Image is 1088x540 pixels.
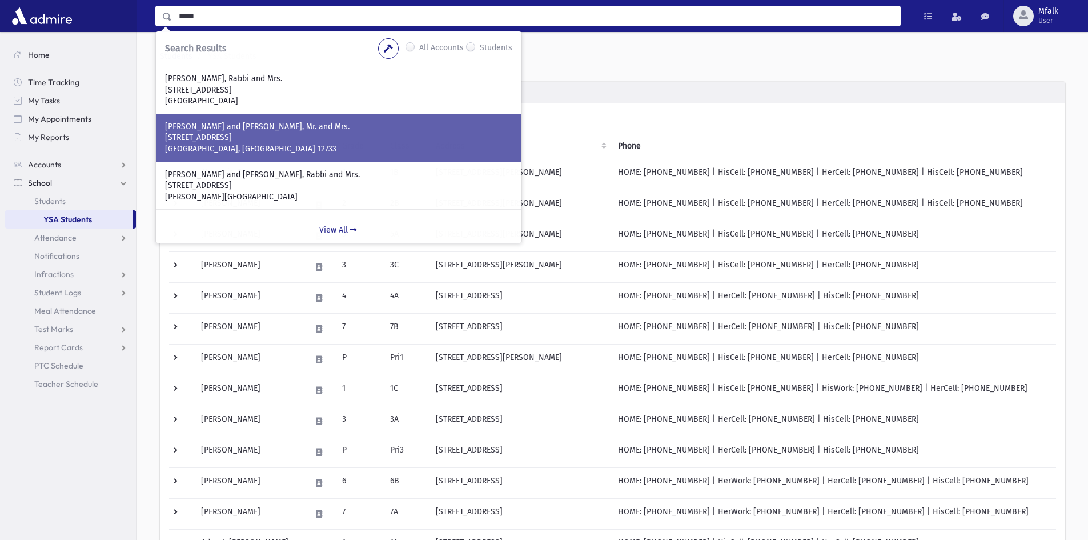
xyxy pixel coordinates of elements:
[34,342,83,353] span: Report Cards
[194,314,304,345] td: [PERSON_NAME]
[194,375,304,406] td: [PERSON_NAME]
[5,210,133,229] a: YSA Students
[28,159,61,170] span: Accounts
[611,221,1056,252] td: HOME: [PHONE_NUMBER] | HisCell: [PHONE_NUMBER] | HerCell: [PHONE_NUMBER]
[335,406,383,437] td: 3
[1038,7,1058,16] span: Mfalk
[5,229,136,247] a: Attendance
[335,375,383,406] td: 1
[429,345,611,375] td: [STREET_ADDRESS][PERSON_NAME]
[383,406,429,437] td: 3A
[611,283,1056,314] td: HOME: [PHONE_NUMBER] | HerCell: [PHONE_NUMBER] | HisCell: [PHONE_NUMBER]
[429,499,611,530] td: [STREET_ADDRESS]
[429,406,611,437] td: [STREET_ADDRESS]
[5,73,136,91] a: Time Tracking
[28,132,69,142] span: My Reports
[165,180,512,191] p: [STREET_ADDRESS]
[5,320,136,338] a: Test Marks
[34,196,66,206] span: Students
[194,499,304,530] td: [PERSON_NAME]
[335,468,383,499] td: 6
[5,357,136,375] a: PTC Schedule
[28,77,79,87] span: Time Tracking
[383,345,429,375] td: Pri1
[165,43,226,54] span: Search Results
[429,283,611,314] td: [STREET_ADDRESS]
[34,306,96,316] span: Meal Attendance
[34,269,74,279] span: Infractions
[5,128,136,146] a: My Reports
[28,114,91,124] span: My Appointments
[429,375,611,406] td: [STREET_ADDRESS]
[5,155,136,174] a: Accounts
[194,468,304,499] td: [PERSON_NAME]
[194,345,304,375] td: [PERSON_NAME]
[335,499,383,530] td: 7
[611,190,1056,221] td: HOME: [PHONE_NUMBER] | HisCell: [PHONE_NUMBER] | HerCell: [PHONE_NUMBER] | HisCell: [PHONE_NUMBER]
[611,252,1056,283] td: HOME: [PHONE_NUMBER] | HisCell: [PHONE_NUMBER] | HerCell: [PHONE_NUMBER]
[165,132,512,143] p: [STREET_ADDRESS]
[9,5,75,27] img: AdmirePro
[194,406,304,437] td: [PERSON_NAME]
[611,406,1056,437] td: HOME: [PHONE_NUMBER] | HerCell: [PHONE_NUMBER] | HisCell: [PHONE_NUMBER]
[172,6,900,26] input: Search
[5,91,136,110] a: My Tasks
[5,302,136,320] a: Meal Attendance
[611,133,1056,159] th: Phone
[383,468,429,499] td: 6B
[429,314,611,345] td: [STREET_ADDRESS]
[383,314,429,345] td: 7B
[5,265,136,283] a: Infractions
[383,252,429,283] td: 3C
[34,287,81,298] span: Student Logs
[383,499,429,530] td: 7A
[5,192,136,210] a: Students
[611,159,1056,190] td: HOME: [PHONE_NUMBER] | HisCell: [PHONE_NUMBER] | HerCell: [PHONE_NUMBER] | HisCell: [PHONE_NUMBER]
[383,437,429,468] td: Pri3
[429,252,611,283] td: [STREET_ADDRESS][PERSON_NAME]
[335,314,383,345] td: 7
[156,217,521,243] a: View All
[383,375,429,406] td: 1C
[335,345,383,375] td: P
[34,361,83,371] span: PTC Schedule
[194,283,304,314] td: [PERSON_NAME]
[5,110,136,128] a: My Appointments
[5,375,136,393] a: Teacher Schedule
[34,233,77,243] span: Attendance
[28,178,52,188] span: School
[5,46,136,64] a: Home
[611,314,1056,345] td: HOME: [PHONE_NUMBER] | HerCell: [PHONE_NUMBER] | HisCell: [PHONE_NUMBER]
[165,143,512,155] p: [GEOGRAPHIC_DATA], [GEOGRAPHIC_DATA] 12733
[429,468,611,499] td: [STREET_ADDRESS]
[335,437,383,468] td: P
[611,468,1056,499] td: HOME: [PHONE_NUMBER] | HerWork: [PHONE_NUMBER] | HerCell: [PHONE_NUMBER] | HisCell: [PHONE_NUMBER]
[165,85,512,96] p: [STREET_ADDRESS]
[165,95,512,107] p: [GEOGRAPHIC_DATA]
[480,42,512,55] label: Students
[165,121,512,133] p: [PERSON_NAME] and [PERSON_NAME], Mr. and Mrs.
[5,247,136,265] a: Notifications
[28,50,50,60] span: Home
[611,345,1056,375] td: HOME: [PHONE_NUMBER] | HisCell: [PHONE_NUMBER] | HerCell: [PHONE_NUMBER]
[335,252,383,283] td: 3
[5,174,136,192] a: School
[335,283,383,314] td: 4
[1038,16,1058,25] span: User
[194,437,304,468] td: [PERSON_NAME]
[34,379,98,389] span: Teacher Schedule
[429,437,611,468] td: [STREET_ADDRESS]
[194,252,304,283] td: [PERSON_NAME]
[34,251,79,261] span: Notifications
[160,50,1061,62] nav: breadcrumb
[611,499,1056,530] td: HOME: [PHONE_NUMBER] | HerWork: [PHONE_NUMBER] | HerCell: [PHONE_NUMBER] | HisCell: [PHONE_NUMBER]
[5,338,136,357] a: Report Cards
[34,324,73,334] span: Test Marks
[165,169,512,181] p: [PERSON_NAME] and [PERSON_NAME], Rabbi and Mrs.
[160,82,1065,103] div: YSA Students
[383,283,429,314] td: 4A
[5,283,136,302] a: Student Logs
[611,437,1056,468] td: HOME: [PHONE_NUMBER] | HerCell: [PHONE_NUMBER] | HisCell: [PHONE_NUMBER]
[165,73,512,85] p: [PERSON_NAME], Rabbi and Mrs.
[28,95,60,106] span: My Tasks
